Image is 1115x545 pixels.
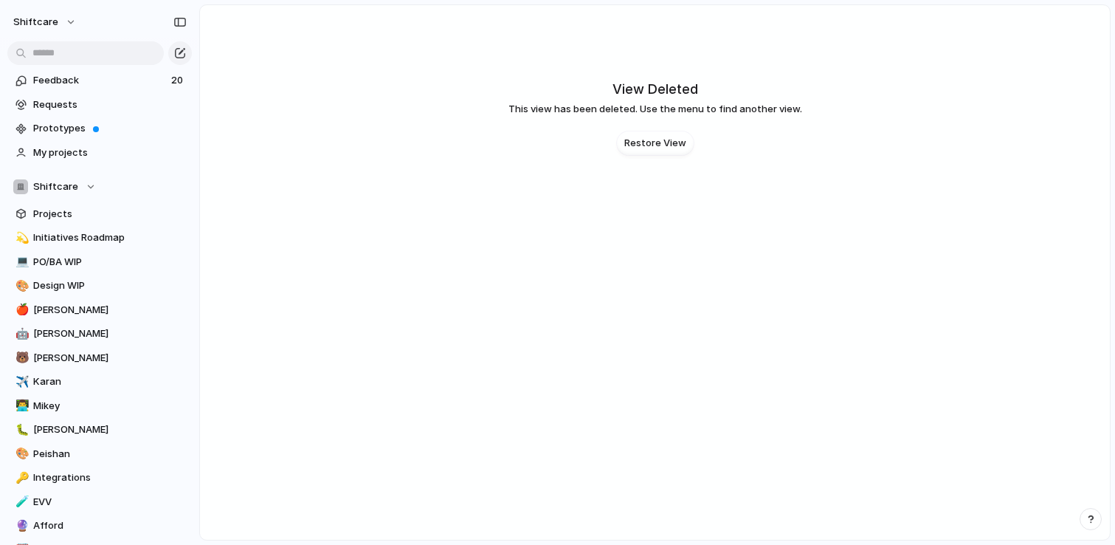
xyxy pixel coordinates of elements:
[33,278,187,293] span: Design WIP
[15,230,26,247] div: 💫
[33,121,187,136] span: Prototypes
[33,374,187,389] span: Karan
[33,145,187,160] span: My projects
[624,136,686,151] span: Restore View
[13,470,28,485] button: 🔑
[7,395,192,417] a: 👨‍💻Mikey
[7,203,192,225] a: Projects
[33,326,187,341] span: [PERSON_NAME]
[33,97,187,112] span: Requests
[13,351,28,366] button: 🐻
[7,10,84,34] button: shiftcare
[7,227,192,249] a: 💫Initiatives Roadmap
[13,303,28,318] button: 🍎
[15,518,26,535] div: 🔮
[33,73,167,88] span: Feedback
[13,422,28,437] button: 🐛
[7,515,192,537] a: 🔮Afford
[15,301,26,318] div: 🍎
[171,73,186,88] span: 20
[15,445,26,462] div: 🎨
[7,94,192,116] a: Requests
[7,142,192,164] a: My projects
[15,326,26,343] div: 🤖
[33,470,187,485] span: Integrations
[617,131,694,155] button: Restore View
[13,230,28,245] button: 💫
[15,253,26,270] div: 💻
[15,422,26,439] div: 🐛
[7,323,192,345] a: 🤖[PERSON_NAME]
[33,230,187,245] span: Initiatives Roadmap
[33,495,187,510] span: EVV
[7,419,192,441] a: 🐛[PERSON_NAME]
[15,470,26,487] div: 🔑
[7,491,192,513] a: 🧪EVV
[7,371,192,393] a: ✈️Karan
[13,447,28,462] button: 🎨
[13,255,28,270] button: 💻
[33,351,187,366] span: [PERSON_NAME]
[33,422,187,437] span: [PERSON_NAME]
[15,278,26,295] div: 🎨
[33,207,187,222] span: Projects
[612,79,698,99] h2: View Deleted
[33,518,187,533] span: Afford
[33,399,187,414] span: Mikey
[7,69,192,92] a: Feedback20
[7,176,192,198] button: Shiftcare
[7,443,192,465] a: 🎨Peishan
[13,278,28,293] button: 🎨
[7,117,192,140] a: Prototypes
[33,303,187,318] span: [PERSON_NAME]
[7,275,192,297] a: 🎨Design WIP
[508,102,802,117] span: This view has been deleted. Use the menu to find another view.
[33,179,78,194] span: Shiftcare
[13,518,28,533] button: 🔮
[13,399,28,414] button: 👨‍💻
[15,397,26,414] div: 👨‍💻
[13,15,58,30] span: shiftcare
[13,374,28,389] button: ✈️
[13,495,28,510] button: 🧪
[7,467,192,489] a: 🔑Integrations
[33,255,187,270] span: PO/BA WIP
[7,299,192,321] a: 🍎[PERSON_NAME]
[7,347,192,369] a: 🐻[PERSON_NAME]
[33,447,187,462] span: Peishan
[15,349,26,366] div: 🐻
[15,374,26,391] div: ✈️
[15,493,26,510] div: 🧪
[7,251,192,273] a: 💻PO/BA WIP
[13,326,28,341] button: 🤖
